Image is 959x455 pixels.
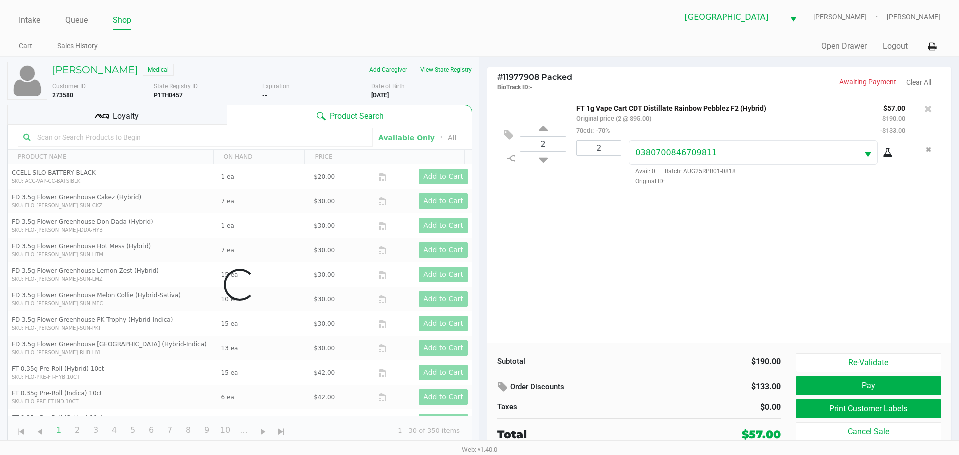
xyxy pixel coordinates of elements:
small: -$133.00 [880,127,905,134]
b: -- [262,92,267,99]
button: Re-Validate [796,353,941,372]
span: [PERSON_NAME] [887,12,940,22]
span: Avail: 0 Batch: AUG25RPB01-0818 [629,168,736,175]
b: [DATE] [371,92,389,99]
span: -70% [594,127,610,134]
div: Total [497,426,676,443]
p: $57.00 [880,102,905,112]
inline-svg: Split item qty to new line [502,152,520,165]
button: Logout [883,40,908,52]
span: Customer ID [52,83,86,90]
span: Product Search [330,110,384,122]
span: - [530,84,532,91]
p: FT 1g Vape Cart CDT Distillate Rainbow Pebblez F2 (Hybrid) [576,102,865,112]
span: Expiration [262,83,290,90]
button: Select [784,5,803,29]
b: 273580 [52,92,73,99]
span: # [497,72,503,82]
button: View State Registry [414,62,472,78]
button: Pay [796,376,941,395]
a: Intake [19,13,40,27]
span: State Registry ID [154,83,198,90]
a: Sales History [57,40,98,52]
button: Print Customer Labels [796,399,941,418]
button: Cancel Sale [796,422,941,441]
a: Shop [113,13,131,27]
span: Date of Birth [371,83,405,90]
button: Open Drawer [821,40,867,52]
span: Web: v1.40.0 [462,446,497,453]
a: Queue [65,13,88,27]
span: 11977908 Packed [497,72,572,82]
span: BioTrack ID: [497,84,530,91]
div: $0.00 [647,401,781,413]
div: Data table [8,150,472,416]
div: Order Discounts [497,378,681,396]
div: $133.00 [696,378,781,395]
div: Subtotal [497,356,632,367]
span: [PERSON_NAME] [813,12,887,22]
b: P1TH0457 [154,92,183,99]
a: Cart [19,40,32,52]
span: Medical [143,64,174,76]
button: Select [858,141,877,164]
div: $57.00 [742,426,781,443]
p: Awaiting Payment [719,77,896,87]
button: Clear All [906,77,931,88]
button: Remove the package from the orderLine [922,140,935,159]
div: Taxes [497,401,632,413]
span: · [655,168,665,175]
span: [GEOGRAPHIC_DATA] [685,11,778,23]
small: $190.00 [882,115,905,122]
div: $190.00 [647,356,781,368]
span: 0380700846709811 [635,148,717,157]
span: Loyalty [113,110,139,122]
button: Add Caregiver [363,62,414,78]
h5: [PERSON_NAME] [52,64,138,76]
small: Original price (2 @ $95.00) [576,115,651,122]
span: Original ID: [629,177,905,186]
small: 70cdt: [576,127,610,134]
